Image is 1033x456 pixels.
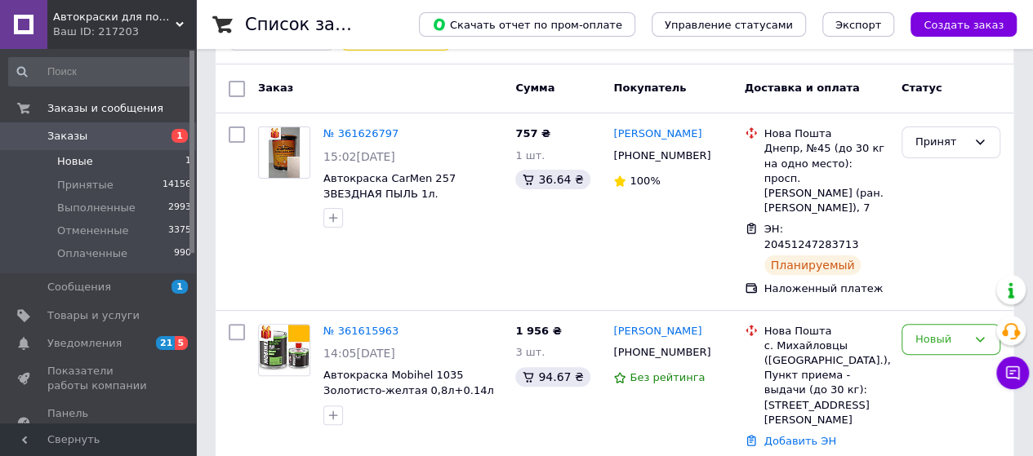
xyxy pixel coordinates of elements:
span: 1 шт. [515,149,545,162]
div: Днепр, №45 (до 30 кг на одно место): просп. [PERSON_NAME] (ран. [PERSON_NAME]), 7 [764,141,888,215]
span: Скачать отчет по пром-оплате [432,17,622,32]
span: Сумма [515,82,554,94]
button: Скачать отчет по пром-оплате [419,12,635,37]
span: Заказы и сообщения [47,101,163,116]
button: Создать заказ [911,12,1017,37]
span: 1 [171,129,188,143]
div: 36.64 ₴ [515,170,590,189]
span: Отмененные [57,224,128,238]
span: Выполненные [57,201,136,215]
span: 14:05[DATE] [323,347,395,360]
a: Фото товару [258,324,310,376]
img: Фото товару [269,127,299,178]
span: Товары и услуги [47,308,140,323]
span: [PHONE_NUMBER] [613,149,710,162]
a: Фото товару [258,126,310,179]
div: Принят [915,134,967,151]
span: Оплаченные [57,246,127,261]
span: Статус [902,82,942,94]
span: 2993 [168,201,191,215]
span: Покупатель [613,82,686,94]
div: Ваш ID: 217203 [53,24,196,39]
span: 5 [175,336,188,350]
span: 3 шт. [515,346,545,358]
span: ЭН: 20451247283713 [764,223,859,250]
div: с. Михайловцы ([GEOGRAPHIC_DATA].), Пункт приема - выдачи (до 30 кг): [STREET_ADDRESS][PERSON_NAME] [764,339,888,427]
span: Принятые [57,178,114,193]
a: № 361626797 [323,127,399,139]
a: [PERSON_NAME] [613,324,701,339]
span: Управление статусами [665,19,793,31]
span: Экспорт [835,19,881,31]
span: Создать заказ [924,19,1004,31]
span: 1 [171,280,188,294]
span: Доставка и оплата [745,82,860,94]
a: Автокраска Mobihel 1035 Золотисто-желтая 0,8л+0.14л отвердитель(6:1) акриловая PLUS. [323,369,494,427]
span: Без рейтинга [630,371,705,383]
a: [PERSON_NAME] [613,126,701,142]
button: Управление статусами [652,12,806,37]
span: Заказ [258,82,293,94]
span: 14156 [163,178,191,193]
div: Нова Пошта [764,324,888,339]
span: 1 956 ₴ [515,325,561,337]
a: Добавить ЭН [764,435,836,447]
span: 990 [174,246,191,261]
h1: Список заказов [245,15,385,34]
span: Заказы [47,129,87,144]
div: 94.67 ₴ [515,367,590,387]
div: Планируемый [764,255,862,275]
span: 3375 [168,224,191,238]
div: Нова Пошта [764,126,888,141]
input: Поиск [8,57,193,86]
span: 757 ₴ [515,127,550,139]
span: Уведомления [47,336,122,351]
button: Чат с покупателем [996,356,1029,389]
button: Экспорт [822,12,894,37]
span: Новые [57,154,93,169]
span: 15:02[DATE] [323,150,395,163]
img: Фото товару [259,325,309,375]
span: Сообщения [47,280,111,294]
a: № 361615963 [323,325,399,337]
span: 100% [630,175,660,187]
span: Панель управления [47,406,151,436]
span: Автокраски для покраски. [53,10,176,24]
a: Создать заказ [894,18,1017,30]
div: Наложенный платеж [764,281,888,296]
a: Автокраска CarMen 257 ЗВЕЗДНАЯ ПЫЛЬ 1л. [323,172,456,200]
span: [PHONE_NUMBER] [613,346,710,358]
div: Новый [915,331,967,348]
span: Показатели работы компании [47,364,151,393]
span: 21 [156,336,175,350]
span: 1 [185,154,191,169]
